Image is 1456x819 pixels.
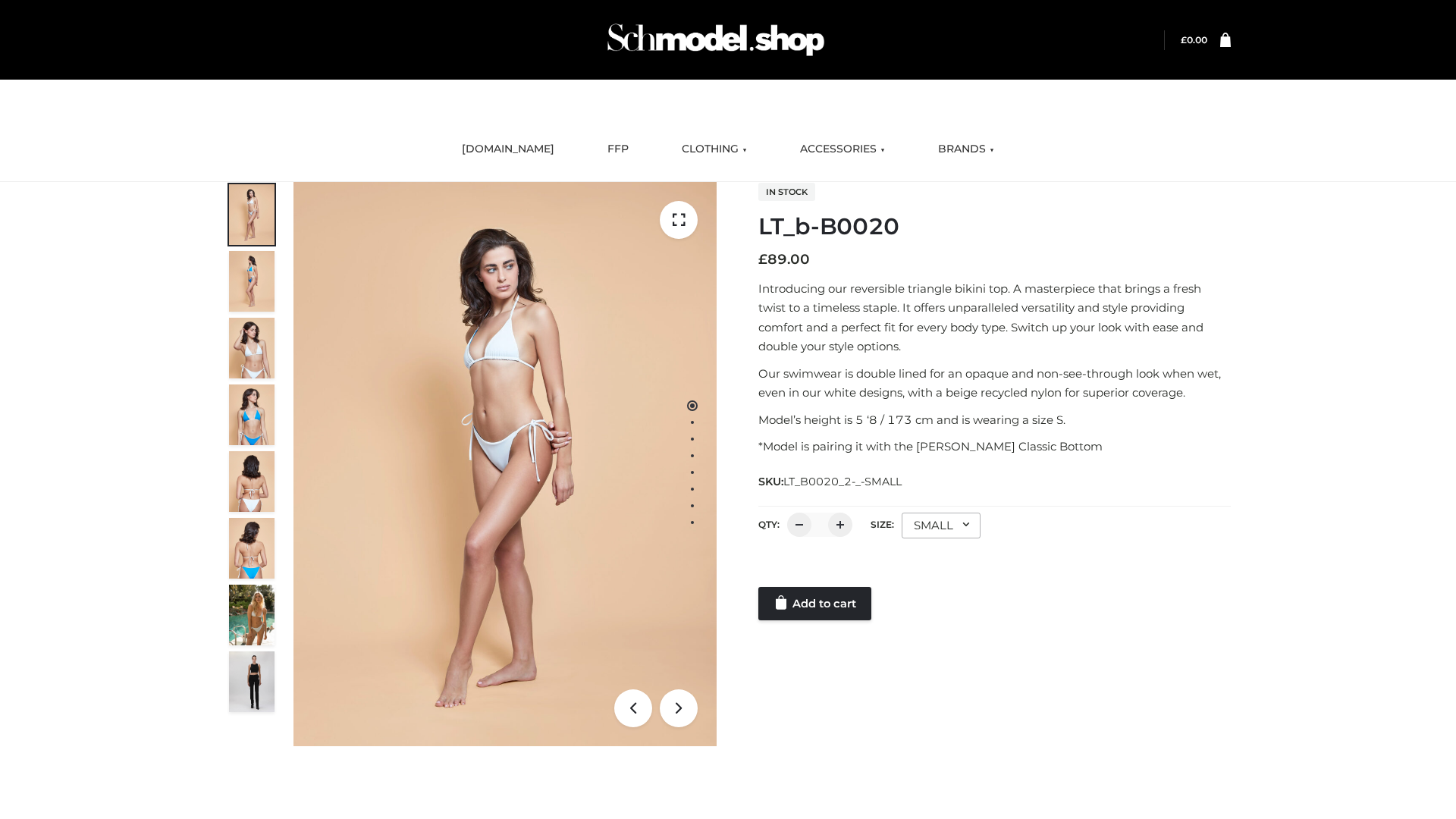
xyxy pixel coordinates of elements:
span: In stock [758,183,815,201]
a: BRANDS [927,133,1006,166]
span: SKU: [758,472,903,491]
p: Introducing our reversible triangle bikini top. A masterpiece that brings a fresh twist to a time... [758,279,1231,356]
img: ArielClassicBikiniTop_CloudNine_AzureSky_OW114ECO_7-scaled.jpg [229,451,275,512]
div: SMALL [902,513,981,538]
label: Size: [871,519,894,530]
bdi: 89.00 [758,251,810,268]
p: Our swimwear is double lined for an opaque and non-see-through look when wet, even in our white d... [758,364,1231,403]
img: Arieltop_CloudNine_AzureSky2.jpg [229,585,275,645]
a: FFP [596,133,640,166]
span: LT_B0020_2-_-SMALL [783,475,902,488]
span: £ [758,251,767,268]
span: £ [1181,34,1187,45]
img: ArielClassicBikiniTop_CloudNine_AzureSky_OW114ECO_1-scaled.jpg [229,184,275,245]
a: CLOTHING [670,133,758,166]
p: Model’s height is 5 ‘8 / 173 cm and is wearing a size S. [758,410,1231,430]
img: ArielClassicBikiniTop_CloudNine_AzureSky_OW114ECO_2-scaled.jpg [229,251,275,312]
h1: LT_b-B0020 [758,213,1231,240]
img: ArielClassicBikiniTop_CloudNine_AzureSky_OW114ECO_3-scaled.jpg [229,318,275,378]
img: 49df5f96394c49d8b5cbdcda3511328a.HD-1080p-2.5Mbps-49301101_thumbnail.jpg [229,651,275,712]
p: *Model is pairing it with the [PERSON_NAME] Classic Bottom [758,437,1231,457]
a: [DOMAIN_NAME] [450,133,566,166]
img: Schmodel Admin 964 [602,10,830,70]
img: ArielClassicBikiniTop_CloudNine_AzureSky_OW114ECO_4-scaled.jpg [229,384,275,445]
bdi: 0.00 [1181,34,1207,45]
img: ArielClassicBikiniTop_CloudNine_AzureSky_OW114ECO_1 [293,182,717,746]
label: QTY: [758,519,780,530]
a: ACCESSORIES [789,133,896,166]
a: £0.00 [1181,34,1207,45]
a: Add to cart [758,587,871,620]
img: ArielClassicBikiniTop_CloudNine_AzureSky_OW114ECO_8-scaled.jpg [229,518,275,579]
